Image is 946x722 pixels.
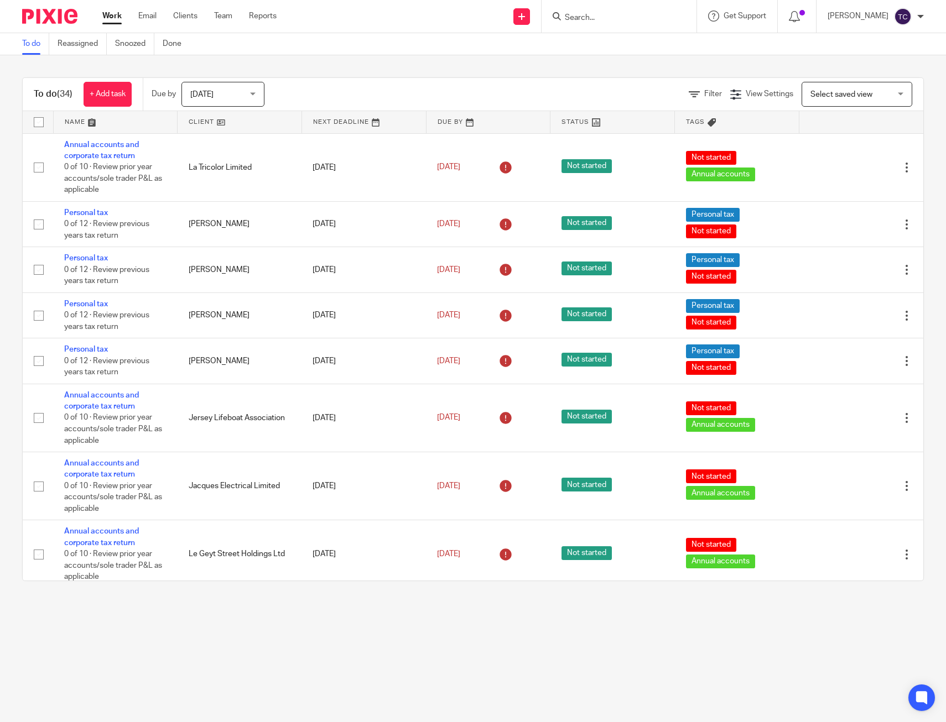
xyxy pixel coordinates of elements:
[686,538,736,552] span: Not started
[562,410,612,423] span: Not started
[302,133,426,201] td: [DATE]
[64,254,108,262] a: Personal tax
[58,33,107,55] a: Reassigned
[686,554,755,568] span: Annual accounts
[686,119,705,125] span: Tags
[163,33,190,55] a: Done
[178,201,302,247] td: [PERSON_NAME]
[686,418,755,432] span: Annual accounts
[437,311,460,319] span: [DATE]
[686,486,755,500] span: Annual accounts
[686,253,740,267] span: Personal tax
[249,11,277,22] a: Reports
[152,88,176,100] p: Due by
[64,300,108,308] a: Personal tax
[686,208,740,222] span: Personal tax
[437,357,460,365] span: [DATE]
[302,520,426,588] td: [DATE]
[437,163,460,171] span: [DATE]
[562,546,612,560] span: Not started
[173,11,197,22] a: Clients
[178,452,302,520] td: Jacques Electrical Limited
[894,8,912,25] img: svg%3E
[64,414,162,444] span: 0 of 10 · Review prior year accounts/sole trader P&L as applicable
[64,357,149,376] span: 0 of 12 · Review previous years tax return
[562,159,612,173] span: Not started
[34,88,72,100] h1: To do
[64,220,149,239] span: 0 of 12 · Review previous years tax return
[115,33,154,55] a: Snoozed
[686,401,736,415] span: Not started
[686,469,736,483] span: Not started
[64,141,139,160] a: Annual accounts and corporate tax return
[686,270,736,284] span: Not started
[84,82,132,107] a: + Add task
[686,299,740,313] span: Personal tax
[178,133,302,201] td: La Tricolor Limited
[138,11,157,22] a: Email
[302,384,426,452] td: [DATE]
[64,459,139,478] a: Annual accounts and corporate tax return
[562,478,612,491] span: Not started
[437,482,460,490] span: [DATE]
[64,550,162,580] span: 0 of 10 · Review prior year accounts/sole trader P&L as applicable
[302,338,426,384] td: [DATE]
[437,266,460,274] span: [DATE]
[64,311,149,331] span: 0 of 12 · Review previous years tax return
[302,201,426,247] td: [DATE]
[64,163,162,193] span: 0 of 10 · Review prior year accounts/sole trader P&L as applicable
[302,292,426,338] td: [DATE]
[686,151,736,165] span: Not started
[302,247,426,292] td: [DATE]
[562,307,612,321] span: Not started
[214,11,232,22] a: Team
[704,90,722,98] span: Filter
[64,266,149,285] span: 0 of 12 · Review previous years tax return
[64,209,108,217] a: Personal tax
[686,344,740,358] span: Personal tax
[57,90,72,98] span: (34)
[828,11,888,22] p: [PERSON_NAME]
[686,168,755,181] span: Annual accounts
[22,33,49,55] a: To do
[64,527,139,546] a: Annual accounts and corporate tax return
[178,384,302,452] td: Jersey Lifeboat Association
[178,338,302,384] td: [PERSON_NAME]
[437,550,460,558] span: [DATE]
[562,261,612,275] span: Not started
[746,90,793,98] span: View Settings
[190,91,214,98] span: [DATE]
[686,224,736,238] span: Not started
[564,13,663,23] input: Search
[178,292,302,338] td: [PERSON_NAME]
[178,247,302,292] td: [PERSON_NAME]
[437,220,460,228] span: [DATE]
[178,520,302,588] td: Le Geyt Street Holdings Ltd
[302,452,426,520] td: [DATE]
[102,11,122,22] a: Work
[810,91,872,98] span: Select saved view
[686,316,736,329] span: Not started
[562,216,612,230] span: Not started
[64,391,139,410] a: Annual accounts and corporate tax return
[64,482,162,512] span: 0 of 10 · Review prior year accounts/sole trader P&L as applicable
[64,346,108,353] a: Personal tax
[562,353,612,367] span: Not started
[686,361,736,375] span: Not started
[22,9,77,24] img: Pixie
[437,414,460,422] span: [DATE]
[724,12,766,20] span: Get Support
